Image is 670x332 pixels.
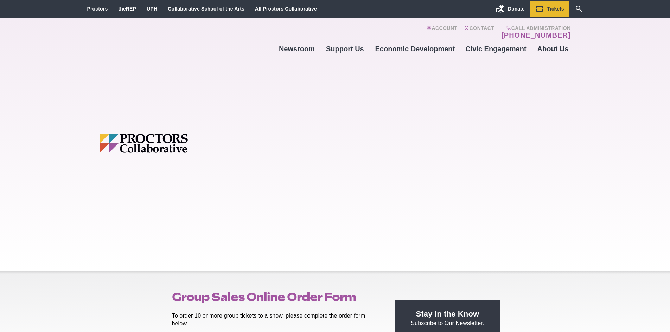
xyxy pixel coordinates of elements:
[569,1,588,17] a: Search
[508,6,524,12] span: Donate
[255,6,317,12] a: All Proctors Collaborative
[403,309,492,327] p: Subscribe to Our Newsletter.
[427,25,457,39] a: Account
[416,310,479,318] strong: Stay in the Know
[460,39,531,58] a: Civic Engagement
[100,134,242,153] img: Proctors logo
[87,6,108,12] a: Proctors
[530,1,569,17] a: Tickets
[274,39,320,58] a: Newsroom
[370,39,460,58] a: Economic Development
[547,6,564,12] span: Tickets
[172,290,379,304] h1: Group Sales Online Order Form
[532,39,574,58] a: About Us
[501,31,570,39] a: [PHONE_NUMBER]
[168,6,244,12] a: Collaborative School of the Arts
[491,1,530,17] a: Donate
[320,39,370,58] a: Support Us
[464,25,494,39] a: Contact
[147,6,157,12] a: UPH
[499,25,570,31] span: Call Administration
[172,312,379,327] p: To order 10 or more group tickets to a show, please complete the order form below.
[118,6,136,12] a: theREP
